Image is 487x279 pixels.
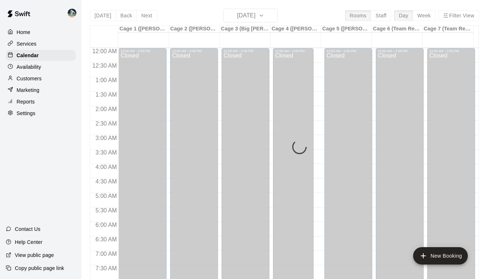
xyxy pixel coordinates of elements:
[94,149,119,156] span: 3:30 AM
[94,207,119,214] span: 5:30 AM
[15,238,42,246] p: Help Center
[94,121,119,127] span: 2:30 AM
[15,265,64,272] p: Copy public page link
[94,92,119,98] span: 1:30 AM
[94,77,119,83] span: 1:00 AM
[275,49,311,53] div: 12:00 AM – 2:00 PM
[6,62,76,72] a: Availability
[378,49,421,53] div: 12:00 AM – 2:00 PM
[321,26,372,33] div: Cage 5 ([PERSON_NAME])
[94,236,119,242] span: 6:30 AM
[169,26,220,33] div: Cage 2 ([PERSON_NAME])
[91,63,119,69] span: 12:30 AM
[172,49,216,53] div: 12:00 AM – 2:00 PM
[6,96,76,107] a: Reports
[94,251,119,257] span: 7:00 AM
[6,27,76,38] a: Home
[121,49,164,53] div: 12:00 AM – 2:00 PM
[17,40,37,47] p: Services
[6,38,76,49] a: Services
[15,225,41,233] p: Contact Us
[429,49,473,53] div: 12:00 AM – 2:00 PM
[372,26,423,33] div: Cage 6 (Team Rental)
[17,110,35,117] p: Settings
[94,193,119,199] span: 5:00 AM
[118,26,169,33] div: Cage 1 ([PERSON_NAME])
[17,98,35,105] p: Reports
[220,26,270,33] div: Cage 3 (Big [PERSON_NAME])
[6,50,76,61] a: Calendar
[94,106,119,112] span: 2:00 AM
[413,247,468,265] button: add
[66,6,81,20] div: Chad Bell
[94,178,119,185] span: 4:30 AM
[94,265,119,271] span: 7:30 AM
[91,48,119,54] span: 12:00 AM
[15,251,54,259] p: View public page
[17,63,41,71] p: Availability
[94,222,119,228] span: 6:00 AM
[17,86,39,94] p: Marketing
[17,52,39,59] p: Calendar
[6,108,76,119] a: Settings
[6,85,76,96] a: Marketing
[327,49,370,53] div: 12:00 AM – 2:00 PM
[17,29,30,36] p: Home
[94,164,119,170] span: 4:00 AM
[6,73,76,84] a: Customers
[94,135,119,141] span: 3:00 AM
[68,9,76,17] img: Chad Bell
[224,49,267,53] div: 12:00 AM – 2:00 PM
[423,26,473,33] div: Cage 7 (Team Rental)
[270,26,321,33] div: Cage 4 ([PERSON_NAME])
[17,75,42,82] p: Customers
